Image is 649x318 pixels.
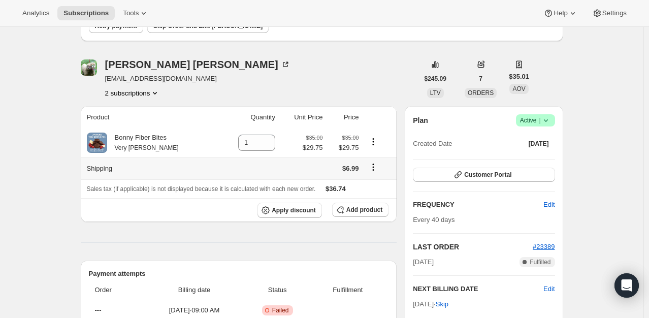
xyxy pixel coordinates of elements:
th: Shipping [81,157,219,179]
h2: FREQUENCY [413,200,543,210]
th: Price [326,106,362,129]
span: $29.75 [303,143,323,153]
span: [EMAIL_ADDRESS][DOMAIN_NAME] [105,74,290,84]
h2: Plan [413,115,428,125]
button: Analytics [16,6,55,20]
span: $245.09 [425,75,446,83]
span: $35.01 [509,72,529,82]
button: [DATE] [523,137,555,151]
span: Apply discount [272,206,316,214]
button: 7 [473,72,489,86]
button: Edit [537,197,561,213]
span: Cari Jarman [81,59,97,76]
span: LTV [430,89,441,97]
span: ORDERS [468,89,494,97]
span: [DATE] [413,257,434,267]
button: Product actions [365,136,381,147]
span: Customer Portal [464,171,511,179]
span: Skip [436,299,448,309]
button: Shipping actions [365,162,381,173]
span: Every 40 days [413,216,455,224]
span: 7 [479,75,482,83]
button: Apply discount [257,203,322,218]
span: Billing date [147,285,242,295]
span: AOV [512,85,525,92]
span: $6.99 [342,165,359,172]
small: $35.00 [306,135,322,141]
th: Product [81,106,219,129]
span: Add product [346,206,382,214]
span: [DATE] · [413,300,448,308]
span: Edit [543,200,555,210]
span: Sales tax (if applicable) is not displayed because it is calculated with each new order. [87,185,316,193]
span: Settings [602,9,627,17]
div: Bonny Fiber Bites [107,133,179,153]
span: Status [248,285,307,295]
small: $35.00 [342,135,359,141]
span: | [539,116,540,124]
span: [DATE] · 09:00 AM [147,305,242,315]
small: Very [PERSON_NAME] [115,144,179,151]
span: Fulfillment [313,285,383,295]
span: Analytics [22,9,49,17]
a: #23389 [533,243,555,250]
h2: NEXT BILLING DATE [413,284,543,294]
button: Help [537,6,583,20]
span: Fulfilled [530,258,550,266]
span: [DATE] [529,140,549,148]
span: Failed [272,306,289,314]
span: Tools [123,9,139,17]
span: Subscriptions [63,9,109,17]
button: Subscriptions [57,6,115,20]
button: #23389 [533,242,555,252]
button: Tools [117,6,155,20]
span: Created Date [413,139,452,149]
div: Open Intercom Messenger [614,273,639,298]
span: $36.74 [326,185,346,193]
button: Skip [430,296,455,312]
button: Product actions [105,88,160,98]
span: Active [520,115,551,125]
button: Edit [543,284,555,294]
button: Add product [332,203,388,217]
th: Unit Price [278,106,326,129]
button: Settings [586,6,633,20]
h2: LAST ORDER [413,242,533,252]
th: Quantity [219,106,278,129]
button: Customer Portal [413,168,555,182]
span: --- [95,306,102,314]
img: product img [87,133,107,153]
div: [PERSON_NAME] [PERSON_NAME] [105,59,290,70]
span: $29.75 [329,143,359,153]
span: Help [554,9,567,17]
th: Order [89,279,144,301]
button: $245.09 [418,72,452,86]
h2: Payment attempts [89,269,389,279]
